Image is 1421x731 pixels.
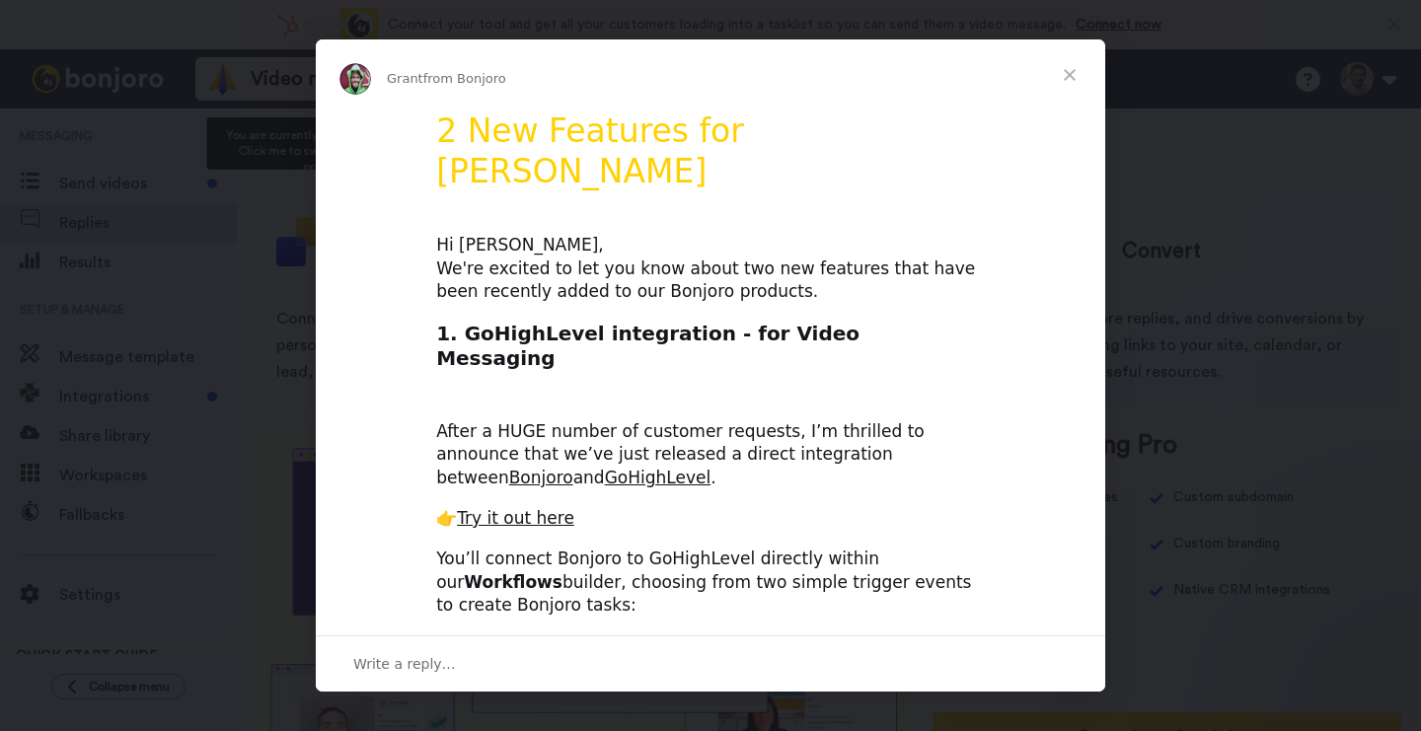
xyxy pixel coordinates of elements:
b: Workflows [464,572,562,592]
div: You’ll connect Bonjoro to GoHighLevel directly within our builder, choosing from two simple trigg... [436,548,985,618]
div: After a HUGE number of customer requests, I’m thrilled to announce that we’ve just released a dir... [436,397,985,490]
div: 👉 [436,507,985,531]
h2: 1. GoHighLevel integration - for Video Messaging [436,321,985,382]
span: Grant [387,71,423,86]
div: Hi [PERSON_NAME], We're excited to let you know about two new features that have been recently ad... [436,234,985,304]
img: Profile image for Grant [339,63,371,95]
a: Try it out here [457,508,574,528]
span: Write a reply… [353,651,456,677]
span: from Bonjoro [423,71,506,86]
span: Close [1034,39,1105,110]
h1: 2 New Features for [PERSON_NAME] [436,111,985,204]
a: GoHighLevel [605,468,711,487]
a: Bonjoro [509,468,573,487]
div: Open conversation and reply [316,635,1105,692]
